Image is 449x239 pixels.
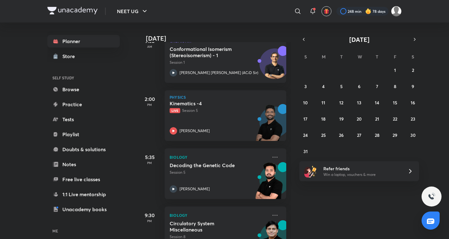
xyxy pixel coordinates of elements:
[303,116,307,122] abbr: August 17, 2025
[358,83,360,89] abbr: August 6, 2025
[324,8,329,14] img: avatar
[308,35,410,44] button: [DATE]
[376,54,378,60] abbr: Thursday
[357,132,361,138] abbr: August 27, 2025
[170,46,247,58] h5: Conformational Isomerism (Stereoisomerism) - 1
[146,35,292,42] h4: [DATE]
[412,83,414,89] abbr: August 9, 2025
[394,54,396,60] abbr: Friday
[339,100,343,106] abbr: August 12, 2025
[252,162,286,205] img: unacademy
[301,81,311,91] button: August 3, 2025
[321,6,331,16] button: avatar
[390,130,400,140] button: August 29, 2025
[408,81,418,91] button: August 9, 2025
[390,114,400,124] button: August 22, 2025
[339,132,344,138] abbr: August 26, 2025
[301,130,311,140] button: August 24, 2025
[375,116,379,122] abbr: August 21, 2025
[358,54,362,60] abbr: Wednesday
[393,116,397,122] abbr: August 22, 2025
[393,100,397,106] abbr: August 15, 2025
[260,52,290,82] img: Avatar
[376,83,378,89] abbr: August 7, 2025
[170,170,268,175] p: Session 5
[304,54,307,60] abbr: Sunday
[180,128,210,134] p: [PERSON_NAME]
[357,116,362,122] abbr: August 20, 2025
[47,7,98,14] img: Company Logo
[170,108,180,113] span: Live
[318,97,328,107] button: August 11, 2025
[304,83,307,89] abbr: August 3, 2025
[301,97,311,107] button: August 10, 2025
[354,81,364,91] button: August 6, 2025
[318,130,328,140] button: August 25, 2025
[354,114,364,124] button: August 20, 2025
[394,67,396,73] abbr: August 1, 2025
[390,97,400,107] button: August 15, 2025
[170,162,247,168] h5: Decoding the Genetic Code
[137,103,162,107] p: PM
[170,100,247,107] h5: Kinematics -4
[137,95,162,103] h5: 2:00
[390,65,400,75] button: August 1, 2025
[47,50,120,62] a: Store
[137,153,162,161] h5: 5:35
[47,113,120,126] a: Tests
[354,97,364,107] button: August 13, 2025
[339,116,344,122] abbr: August 19, 2025
[408,130,418,140] button: August 30, 2025
[365,8,371,14] img: streak
[47,188,120,201] a: 1:1 Live mentorship
[47,72,120,83] h6: SELF STUDY
[170,95,281,99] p: Physics
[47,226,120,236] h6: ME
[47,143,120,156] a: Doubts & solutions
[411,100,415,106] abbr: August 16, 2025
[137,212,162,219] h5: 9:30
[47,7,98,16] a: Company Logo
[180,70,258,76] p: [PERSON_NAME] [PERSON_NAME] (ACiD Sir)
[180,186,210,192] p: [PERSON_NAME]
[408,65,418,75] button: August 2, 2025
[372,114,382,124] button: August 21, 2025
[322,54,326,60] abbr: Monday
[170,60,268,65] p: Session 1
[391,6,402,17] img: Kushagra Singh
[323,172,400,177] p: Win a laptop, vouchers & more
[321,100,325,106] abbr: August 11, 2025
[318,81,328,91] button: August 4, 2025
[137,45,162,48] p: AM
[412,67,414,73] abbr: August 2, 2025
[47,203,120,216] a: Unacademy books
[336,81,346,91] button: August 5, 2025
[390,81,400,91] button: August 8, 2025
[47,98,120,111] a: Practice
[340,54,343,60] abbr: Tuesday
[428,193,435,200] img: ttu
[375,100,379,106] abbr: August 14, 2025
[301,114,311,124] button: August 17, 2025
[349,35,369,44] span: [DATE]
[47,128,120,141] a: Playlist
[321,132,326,138] abbr: August 25, 2025
[372,130,382,140] button: August 28, 2025
[47,83,120,96] a: Browse
[321,116,326,122] abbr: August 18, 2025
[354,130,364,140] button: August 27, 2025
[303,132,308,138] abbr: August 24, 2025
[301,146,311,156] button: August 31, 2025
[252,104,286,147] img: unacademy
[303,100,308,106] abbr: August 10, 2025
[408,114,418,124] button: August 23, 2025
[137,161,162,165] p: PM
[393,132,397,138] abbr: August 29, 2025
[47,158,120,171] a: Notes
[372,81,382,91] button: August 7, 2025
[394,83,396,89] abbr: August 8, 2025
[336,130,346,140] button: August 26, 2025
[47,173,120,186] a: Free live classes
[170,108,268,113] p: Session 5
[304,165,317,177] img: referral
